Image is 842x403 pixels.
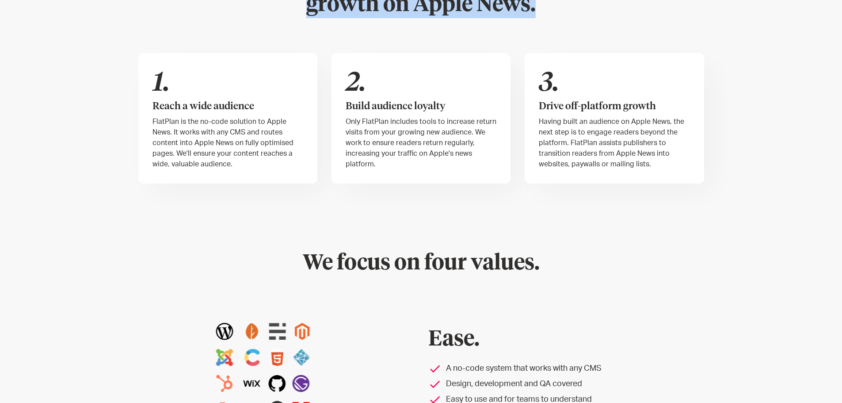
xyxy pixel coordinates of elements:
[152,118,293,168] span: FlatPlan is the no-code solution to Apple News. It works with any CMS and routes content into App...
[152,70,170,96] em: 1.
[346,118,496,168] span: Only FlatPlan includes tools to increase return visits from your growing new audience. We work to...
[428,327,668,353] h2: Ease.
[346,101,446,111] strong: Build audience loyalty
[539,118,684,168] span: Having built an audience on Apple News, the next step is to engage readers beyond the platform. F...
[303,253,540,274] span: We focus on four values.
[346,70,366,96] em: 2.
[152,101,254,111] strong: Reach a wide audience
[428,363,668,375] li: A no-code system that works with any CMS
[539,70,559,96] em: 3.
[539,101,656,111] strong: Drive off-platform growth
[428,378,668,390] li: Design, development and QA covered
